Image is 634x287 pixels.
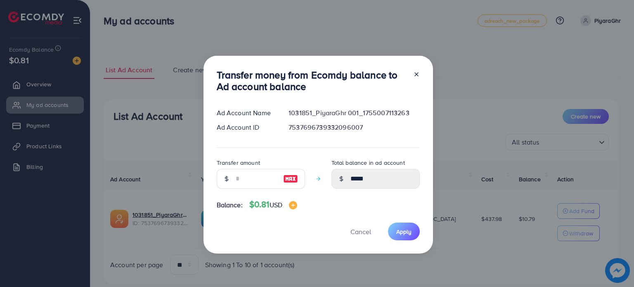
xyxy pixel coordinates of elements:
[283,174,298,184] img: image
[210,108,282,118] div: Ad Account Name
[350,227,371,236] span: Cancel
[388,223,420,240] button: Apply
[331,159,405,167] label: Total balance in ad account
[340,223,381,240] button: Cancel
[396,228,412,236] span: Apply
[289,201,297,209] img: image
[217,200,243,210] span: Balance:
[270,200,282,209] span: USD
[249,199,297,210] h4: $0.81
[217,69,407,93] h3: Transfer money from Ecomdy balance to Ad account balance
[210,123,282,132] div: Ad Account ID
[217,159,260,167] label: Transfer amount
[282,108,426,118] div: 1031851_PiyaraGhr 001_1755007113263
[282,123,426,132] div: 7537696739332096007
